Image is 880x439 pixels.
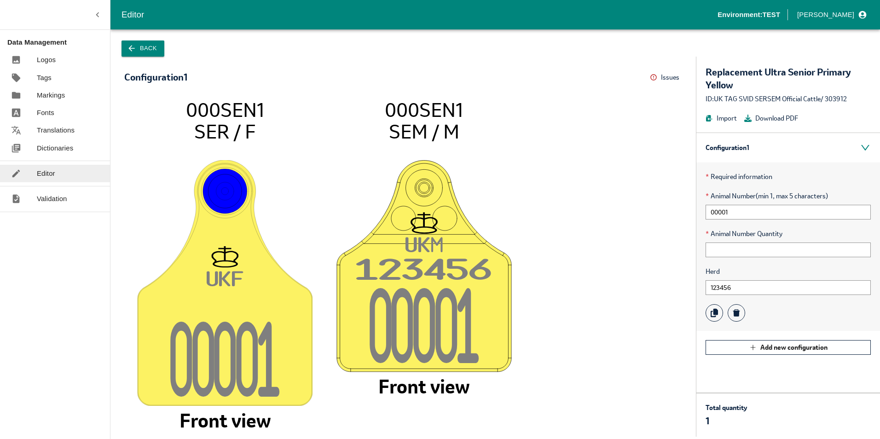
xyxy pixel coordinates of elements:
[170,321,258,412] tspan: 0000
[378,374,469,399] tspan: Front view
[706,94,871,104] div: ID: UK TAG SVID SERSEM Official Cattle / 303912
[706,340,871,355] button: Add new configuration
[37,55,56,65] p: Logos
[650,70,682,85] button: Issues
[744,113,798,123] button: Download PDF
[7,37,110,47] p: Data Management
[37,194,67,204] p: Validation
[706,113,737,123] button: Import
[469,259,492,284] tspan: 6
[457,287,479,378] tspan: 1
[122,8,718,22] div: Editor
[232,271,243,289] tspan: F
[793,7,869,23] button: profile
[194,119,255,144] tspan: SER / F
[706,191,871,201] span: Animal Number (min 1, max 5 characters)
[706,172,871,182] p: Required information
[405,237,431,255] tspan: UK
[355,259,469,284] tspan: 12345
[37,90,65,100] p: Markings
[706,266,871,277] span: Herd
[124,72,187,82] div: Configuration 1
[389,119,459,144] tspan: SEM / M
[706,415,747,427] p: 1
[37,168,55,179] p: Editor
[37,143,73,153] p: Dictionaries
[706,66,871,92] div: Replacement Ultra Senior Primary Yellow
[718,10,780,20] p: Environment: TEST
[186,98,264,122] tspan: 000SEN1
[122,40,164,57] button: Back
[385,98,463,122] tspan: 000SEN1
[207,271,232,289] tspan: UK
[370,287,457,378] tspan: 0000
[431,237,443,255] tspan: M
[179,408,271,433] tspan: Front view
[37,73,52,83] p: Tags
[37,125,75,135] p: Translations
[706,229,871,239] span: Animal Number Quantity
[37,108,54,118] p: Fonts
[258,321,279,412] tspan: 1
[696,133,880,162] div: Configuration 1
[797,10,854,20] p: [PERSON_NAME]
[706,403,747,413] p: Total quantity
